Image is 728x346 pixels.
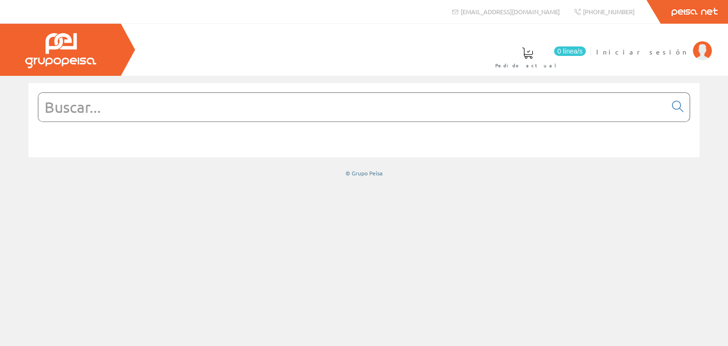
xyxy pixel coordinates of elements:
[461,8,560,16] span: [EMAIL_ADDRESS][DOMAIN_NAME]
[495,61,560,70] span: Pedido actual
[38,93,666,121] input: Buscar...
[554,46,586,56] span: 0 línea/s
[28,169,700,177] div: © Grupo Peisa
[596,39,712,48] a: Iniciar sesión
[583,8,635,16] span: [PHONE_NUMBER]
[596,47,688,56] span: Iniciar sesión
[25,33,96,68] img: Grupo Peisa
